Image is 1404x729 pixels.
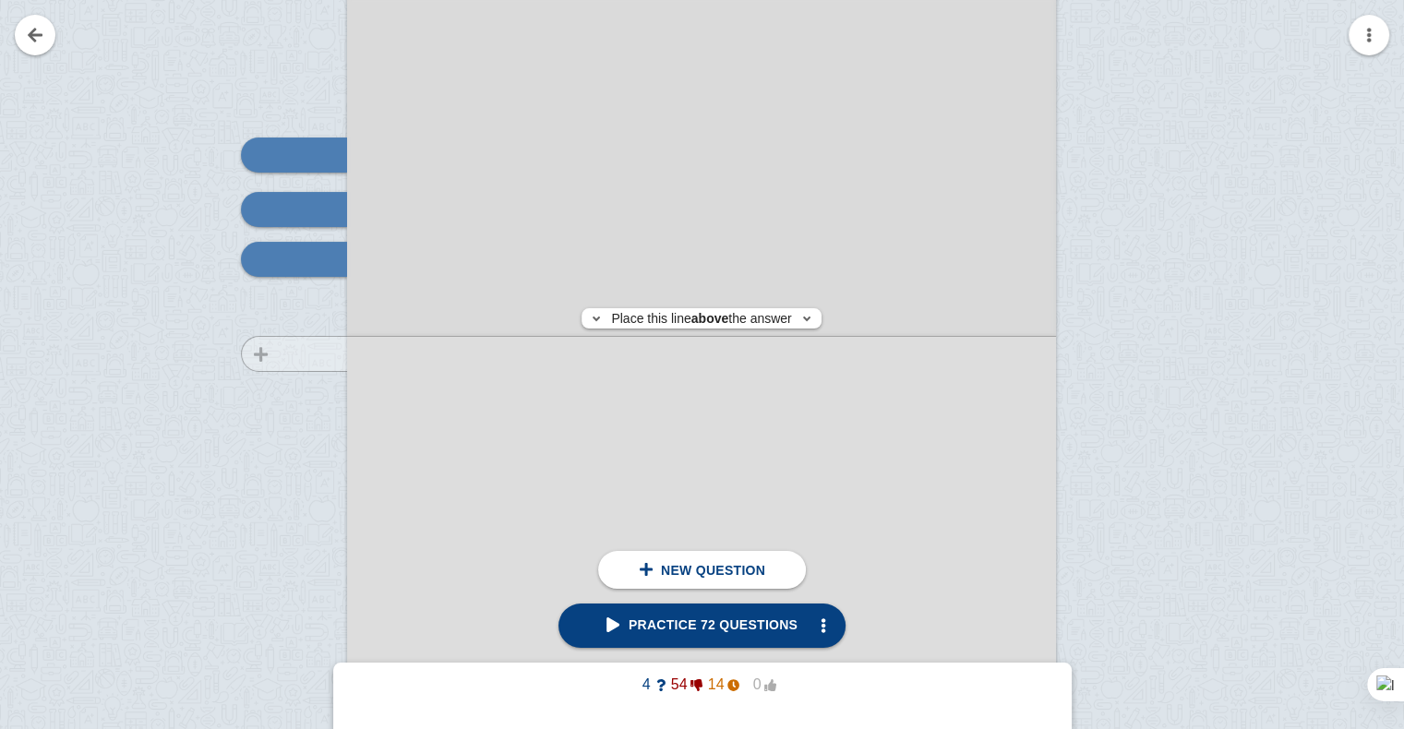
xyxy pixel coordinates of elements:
[702,676,739,693] span: 14
[15,15,55,55] a: Go back to your notes
[739,676,776,693] span: 0
[614,670,791,699] button: 454140
[691,311,728,326] strong: above
[582,308,821,329] div: Place this line the answer
[606,617,798,632] span: Practice 72 questions
[661,563,765,578] span: New question
[558,604,846,648] a: Practice 72 questions
[629,676,666,693] span: 4
[666,676,702,693] span: 54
